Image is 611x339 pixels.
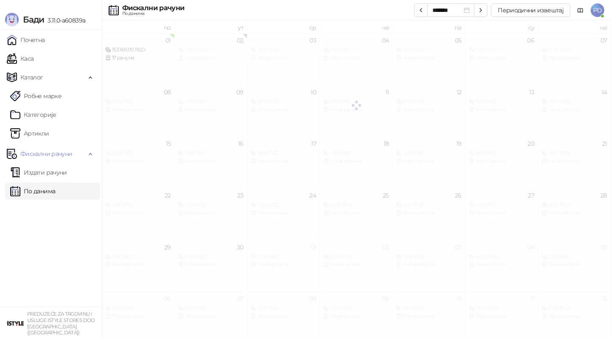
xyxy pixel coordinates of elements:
[27,311,95,336] small: PREDUZEĆE ZA TRGOVINU I USLUGE ISTYLE STORES DOO [GEOGRAPHIC_DATA] ([GEOGRAPHIC_DATA])
[10,106,56,123] a: Категорије
[10,183,55,200] a: По данима
[10,88,62,105] a: Робне марке
[20,69,43,86] span: Каталог
[491,3,570,17] button: Периодични извештај
[10,125,49,142] a: ArtikliАртикли
[7,31,45,48] a: Почетна
[23,14,44,25] span: Бади
[7,50,34,67] a: Каса
[591,3,604,17] span: PD
[44,17,85,24] span: 3.11.0-a60839a
[5,13,19,26] img: Logo
[122,11,184,16] div: По данима
[122,5,184,11] div: Фискални рачуни
[7,315,24,332] img: 64x64-companyLogo-77b92cf4-9946-4f36-9751-bf7bb5fd2c7d.png
[10,164,67,181] a: Издати рачуни
[20,145,72,162] span: Фискални рачуни
[574,3,587,17] a: Документација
